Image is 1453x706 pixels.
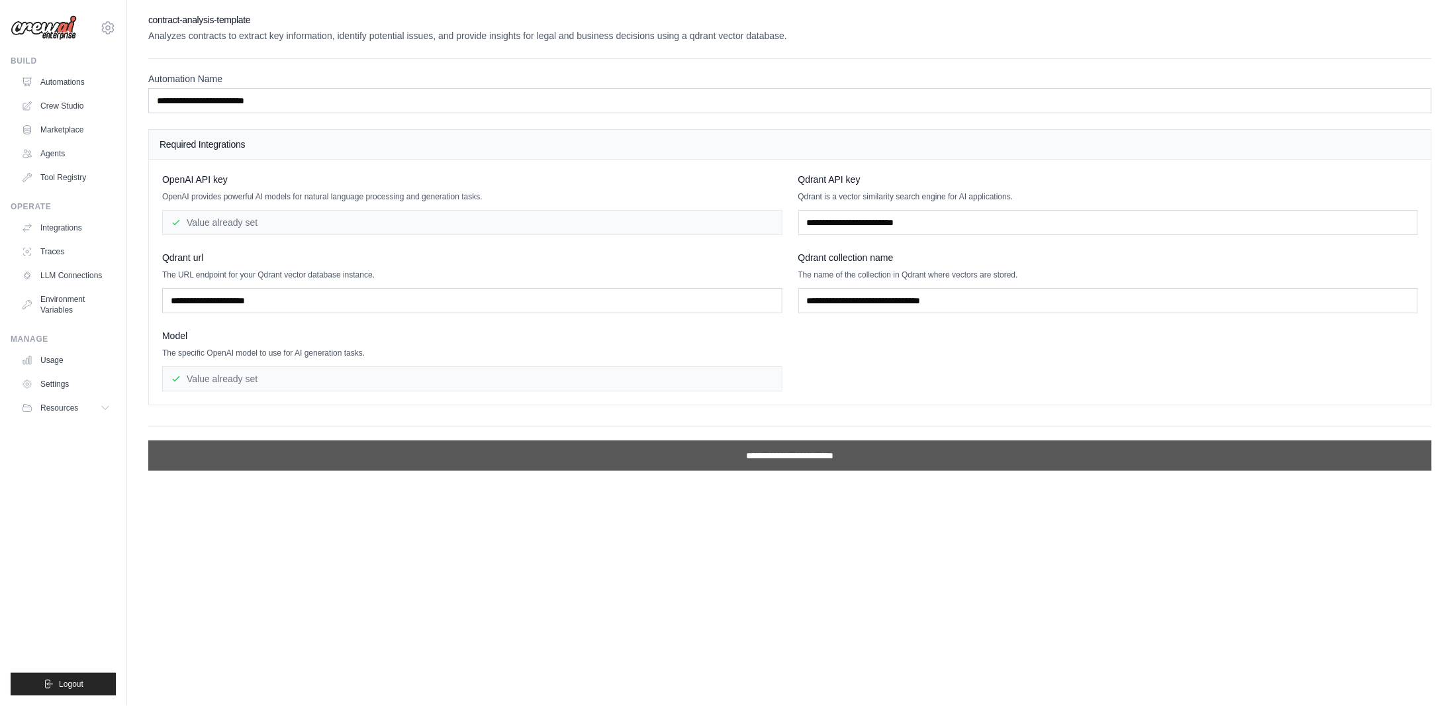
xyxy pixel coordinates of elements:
[16,95,116,117] a: Crew Studio
[16,72,116,93] a: Automations
[11,201,116,212] div: Operate
[162,270,782,280] p: The URL endpoint for your Qdrant vector database instance.
[798,251,894,264] span: Qdrant collection name
[11,334,116,344] div: Manage
[11,15,77,40] img: Logo
[16,350,116,371] a: Usage
[16,374,116,395] a: Settings
[162,366,782,391] div: Value already set
[16,265,116,286] a: LLM Connections
[16,241,116,262] a: Traces
[162,329,187,342] span: Model
[11,56,116,66] div: Build
[16,119,116,140] a: Marketplace
[40,403,78,413] span: Resources
[162,210,782,235] div: Value already set
[162,191,782,202] p: OpenAI provides powerful AI models for natural language processing and generation tasks.
[148,72,1432,85] label: Automation Name
[798,191,1419,202] p: Qdrant is a vector similarity search engine for AI applications.
[162,348,782,358] p: The specific OpenAI model to use for AI generation tasks.
[162,173,228,186] span: OpenAI API key
[16,143,116,164] a: Agents
[148,29,1432,42] p: Analyzes contracts to extract key information, identify potential issues, and provide insights fo...
[798,173,861,186] span: Qdrant API key
[162,251,203,264] span: Qdrant url
[148,13,1432,26] h2: contract-analysis-template
[16,397,116,419] button: Resources
[11,673,116,695] button: Logout
[798,270,1419,280] p: The name of the collection in Qdrant where vectors are stored.
[16,217,116,238] a: Integrations
[16,167,116,188] a: Tool Registry
[16,289,116,321] a: Environment Variables
[59,679,83,689] span: Logout
[160,138,1421,151] h4: Required Integrations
